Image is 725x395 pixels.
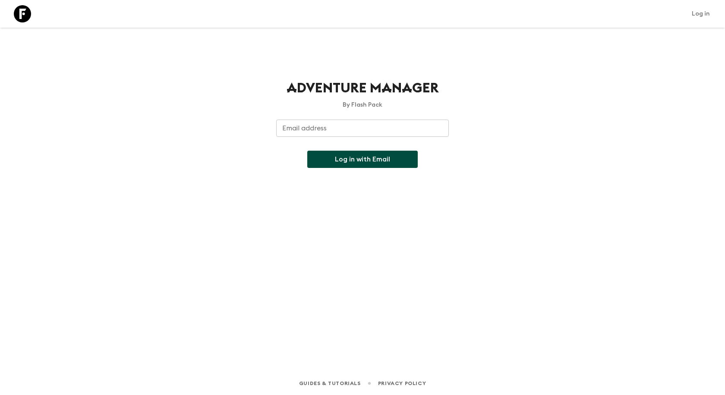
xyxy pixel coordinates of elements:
p: By Flash Pack [276,101,449,109]
button: Log in with Email [307,151,418,168]
h1: Adventure Manager [276,79,449,97]
a: Log in [687,8,715,20]
a: Guides & Tutorials [299,379,361,388]
a: Privacy Policy [378,379,426,388]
